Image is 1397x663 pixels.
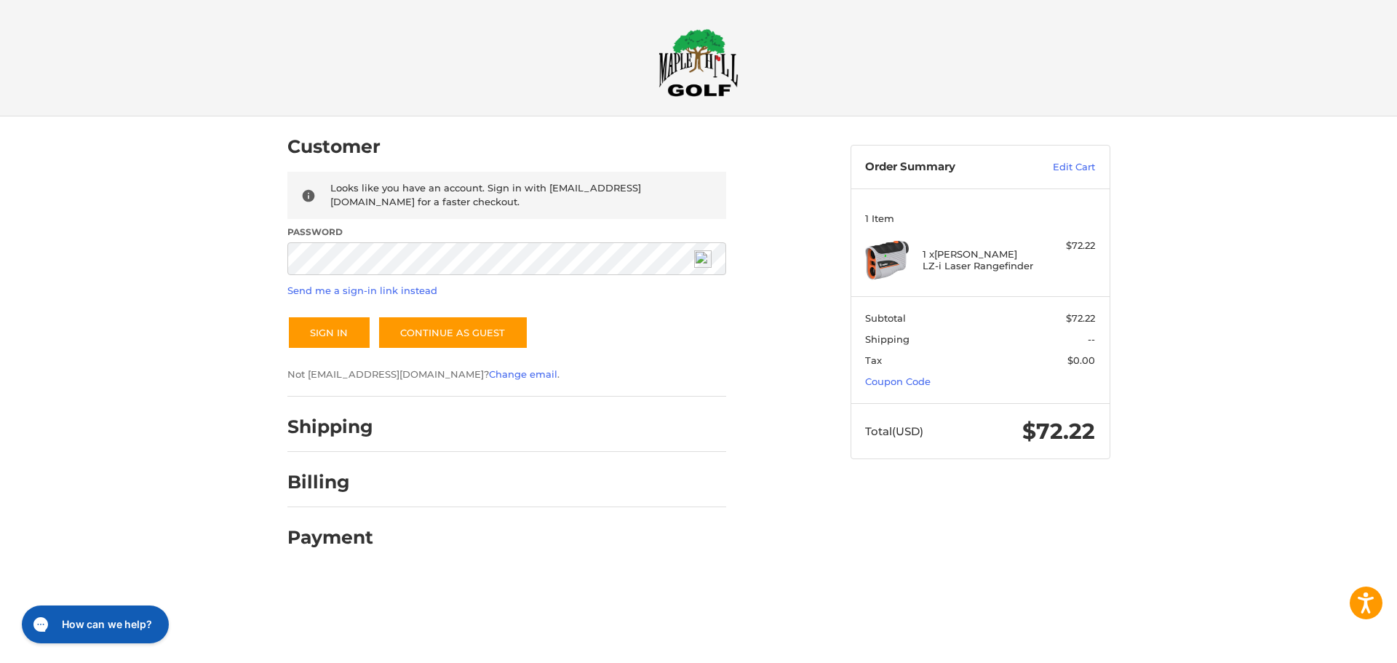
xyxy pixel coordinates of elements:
[1038,239,1095,253] div: $72.22
[1066,312,1095,324] span: $72.22
[865,376,931,387] a: Coupon Code
[287,368,726,382] p: Not [EMAIL_ADDRESS][DOMAIN_NAME]? .
[1022,418,1095,445] span: $72.22
[865,424,923,438] span: Total (USD)
[287,226,726,239] label: Password
[489,368,557,380] a: Change email
[1067,354,1095,366] span: $0.00
[865,312,906,324] span: Subtotal
[287,526,373,549] h2: Payment
[865,213,1095,224] h3: 1 Item
[658,28,739,97] img: Maple Hill Golf
[287,416,373,438] h2: Shipping
[694,250,712,268] img: npw-badge-icon-locked.svg
[287,471,373,493] h2: Billing
[378,316,528,349] a: Continue as guest
[330,182,641,208] span: Looks like you have an account. Sign in with [EMAIL_ADDRESS][DOMAIN_NAME] for a faster checkout.
[1088,333,1095,345] span: --
[15,600,173,648] iframe: Gorgias live chat messenger
[1022,160,1095,175] a: Edit Cart
[865,160,1022,175] h3: Order Summary
[287,316,371,349] button: Sign In
[287,135,381,158] h2: Customer
[865,333,910,345] span: Shipping
[287,285,437,296] a: Send me a sign-in link instead
[865,354,882,366] span: Tax
[923,248,1034,272] h4: 1 x [PERSON_NAME] LZ-i Laser Rangefinder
